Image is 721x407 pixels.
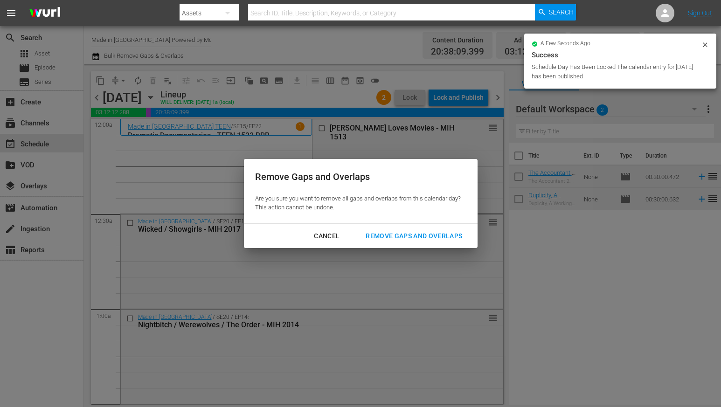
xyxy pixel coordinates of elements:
span: menu [6,7,17,19]
div: Schedule Day Has Been Locked The calendar entry for [DATE] has been published [532,62,699,81]
button: Remove Gaps and Overlaps [354,228,473,245]
a: Sign Out [688,9,712,17]
div: Remove Gaps and Overlaps [358,230,470,242]
p: Are you sure you want to remove all gaps and overlaps from this calendar day? [255,194,461,203]
div: Cancel [306,230,347,242]
span: Search [549,4,574,21]
div: Success [532,49,709,61]
button: Cancel [303,228,351,245]
div: Remove Gaps and Overlaps [255,170,461,184]
p: This action cannot be undone. [255,203,461,212]
span: a few seconds ago [541,40,590,48]
img: ans4CAIJ8jUAAAAAAAAAAAAAAAAAAAAAAAAgQb4GAAAAAAAAAAAAAAAAAAAAAAAAJMjXAAAAAAAAAAAAAAAAAAAAAAAAgAT5G... [22,2,67,24]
